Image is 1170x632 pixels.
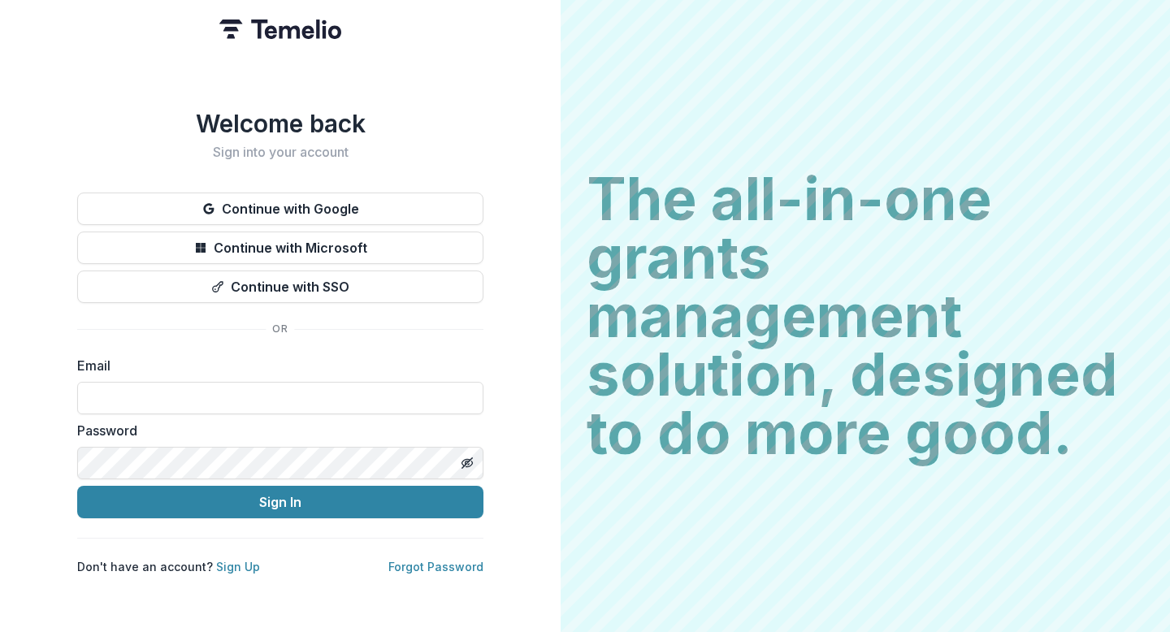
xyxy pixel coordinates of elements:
[216,560,260,574] a: Sign Up
[77,193,483,225] button: Continue with Google
[77,486,483,518] button: Sign In
[388,560,483,574] a: Forgot Password
[77,558,260,575] p: Don't have an account?
[77,109,483,138] h1: Welcome back
[77,232,483,264] button: Continue with Microsoft
[77,271,483,303] button: Continue with SSO
[77,421,474,440] label: Password
[77,145,483,160] h2: Sign into your account
[77,356,474,375] label: Email
[219,19,341,39] img: Temelio
[454,450,480,476] button: Toggle password visibility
